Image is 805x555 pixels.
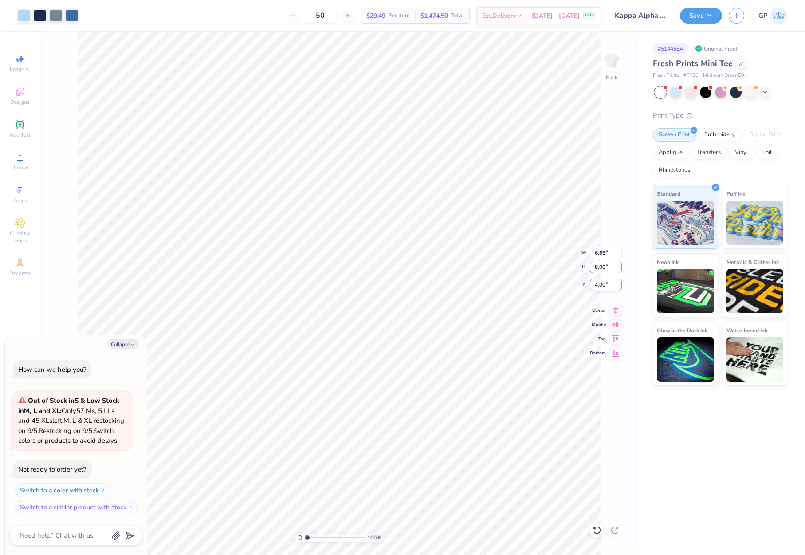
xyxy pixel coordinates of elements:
div: Original Proof [693,43,742,54]
span: Add Text [9,131,31,138]
img: Switch to a similar product with stock [128,504,134,510]
input: Untitled Design [608,7,673,24]
span: Puff Ink [726,189,745,198]
div: Digital Print [743,128,786,142]
span: Fresh Prints [653,72,679,79]
span: Water based Ink [726,326,767,335]
span: Metallic & Glitter Ink [726,257,779,267]
button: Collapse [108,339,138,349]
button: Switch to a similar product with stock [15,500,138,514]
span: Greek [13,197,27,204]
button: Save [680,8,722,24]
span: Bottom [590,350,606,356]
img: Glow in the Dark Ink [657,337,714,382]
span: Est. Delivery [482,11,516,20]
div: Print Type [653,110,787,121]
span: FREE [585,12,594,19]
span: Minimum Order: 50 + [703,72,747,79]
span: Center [590,307,606,314]
span: Decorate [9,270,31,277]
span: Designs [10,98,30,106]
img: Germaine Penalosa [770,7,787,24]
div: Rhinestones [653,164,696,177]
span: 100 % [367,534,381,542]
div: Foil [757,146,778,159]
a: GP [758,7,787,24]
button: Switch to a color with stock [15,483,111,497]
img: Puff Ink [726,201,784,245]
span: Only 57 Ms, 51 Ls and 45 XLs left. M, L & XL restocking on 9/5. Restocking on 9/5. Switch colors ... [18,396,124,445]
div: # 514458A [653,43,688,54]
span: # FP38 [683,72,699,79]
span: Clipart & logos [4,230,35,244]
span: Total [451,11,464,20]
span: Top [590,336,606,342]
span: [DATE] - [DATE] [532,11,580,20]
span: Glow in the Dark Ink [657,326,707,335]
span: Fresh Prints Mini Tee [653,58,733,69]
div: Not ready to order yet? [18,465,86,474]
span: Upload [11,164,29,171]
div: Applique [653,146,688,159]
span: Neon Ink [657,257,679,267]
div: Transfers [691,146,726,159]
span: Image AI [10,66,31,73]
span: $1,474.50 [420,11,448,20]
div: Embroidery [699,128,741,142]
input: – – [303,8,338,24]
img: Switch to a color with stock [101,488,106,493]
div: Back [606,74,617,82]
span: Standard [657,189,680,198]
img: Metallic & Glitter Ink [726,269,784,313]
strong: & Low Stock in M, L and XL : [18,396,119,415]
img: Back [603,51,620,69]
span: Per Item [388,11,410,20]
span: GP [758,11,768,21]
img: Standard [657,201,714,245]
div: Vinyl [729,146,754,159]
div: How can we help you? [18,365,86,374]
img: Neon Ink [657,269,714,313]
span: $29.49 [366,11,385,20]
div: Screen Print [653,128,696,142]
strong: Out of Stock in S [28,396,80,405]
img: Water based Ink [726,337,784,382]
span: Middle [590,322,606,328]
